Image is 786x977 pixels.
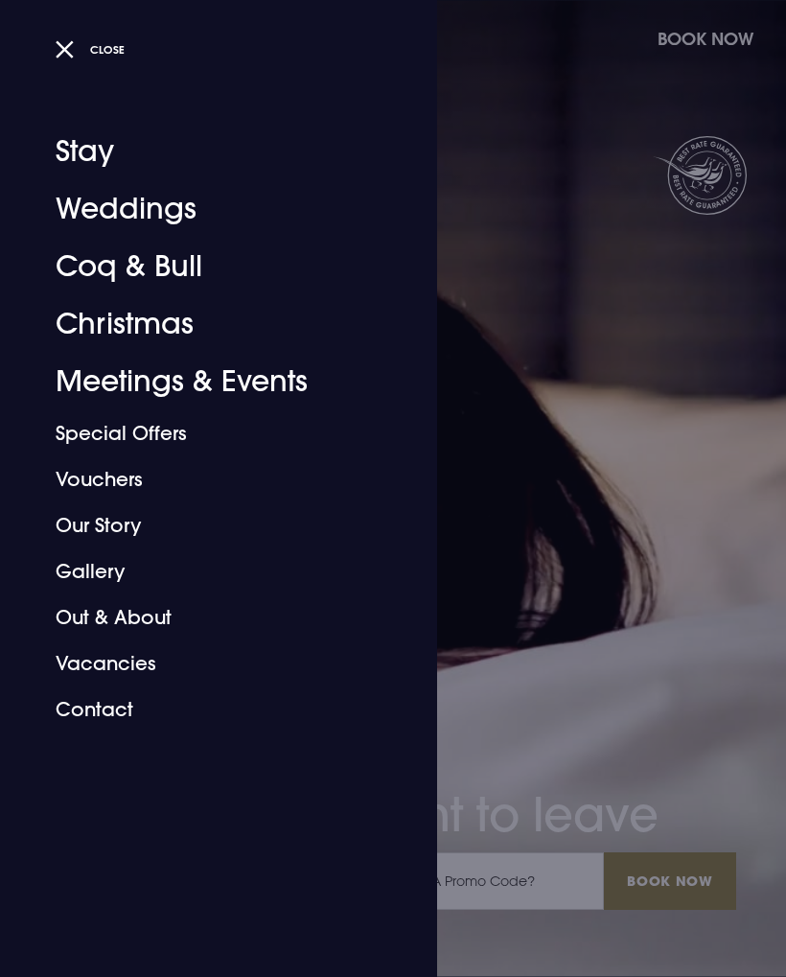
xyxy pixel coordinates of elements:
a: Stay [56,123,358,180]
a: Special Offers [56,410,358,456]
a: Vouchers [56,456,358,502]
span: Close [90,42,125,57]
a: Meetings & Events [56,353,358,410]
a: Coq & Bull [56,238,358,295]
a: Weddings [56,180,358,238]
a: Gallery [56,548,358,594]
a: Our Story [56,502,358,548]
a: Contact [56,686,358,733]
button: Close [56,35,126,63]
a: Vacancies [56,640,358,686]
a: Christmas [56,295,358,353]
a: Out & About [56,594,358,640]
